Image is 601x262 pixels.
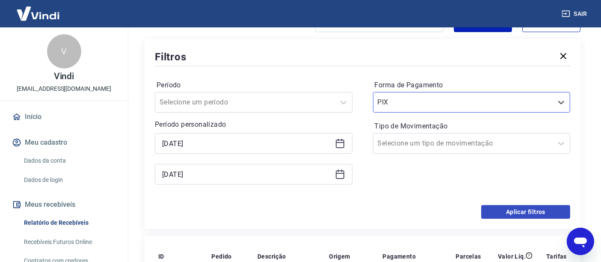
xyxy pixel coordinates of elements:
input: Data inicial [162,137,332,150]
p: [EMAIL_ADDRESS][DOMAIN_NAME] [17,84,111,93]
input: Data final [162,168,332,181]
p: Vindi [54,72,74,81]
p: Parcelas [456,252,481,261]
label: Período [157,80,351,90]
img: Vindi [10,0,66,27]
h5: Filtros [155,50,187,64]
button: Meu cadastro [10,133,118,152]
a: Dados da conta [21,152,118,170]
label: Tipo de Movimentação [375,121,569,131]
button: Aplicar filtros [481,205,570,219]
a: Início [10,107,118,126]
label: Forma de Pagamento [375,80,569,90]
p: Período personalizado [155,119,352,130]
p: Tarifas [546,252,567,261]
p: Pagamento [383,252,416,261]
a: Relatório de Recebíveis [21,214,118,232]
p: Descrição [258,252,286,261]
div: V [47,34,81,68]
button: Meus recebíveis [10,195,118,214]
a: Recebíveis Futuros Online [21,233,118,251]
p: Valor Líq. [498,252,526,261]
p: Pedido [211,252,231,261]
a: Dados de login [21,171,118,189]
iframe: Botão para abrir a janela de mensagens [567,228,594,255]
p: Origem [329,252,350,261]
p: ID [158,252,164,261]
button: Sair [560,6,591,22]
